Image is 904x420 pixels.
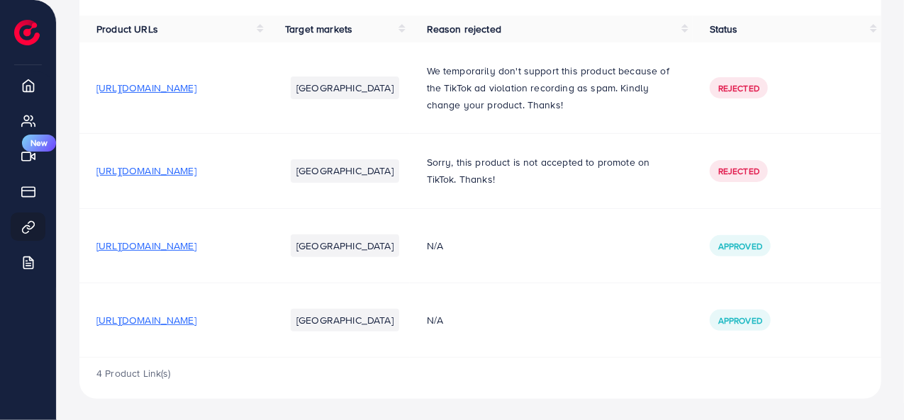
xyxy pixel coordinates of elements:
[291,234,399,257] li: [GEOGRAPHIC_DATA]
[96,164,196,178] span: [URL][DOMAIN_NAME]
[718,82,759,94] span: Rejected
[11,142,45,170] a: New
[427,22,501,36] span: Reason rejected
[718,314,762,327] span: Approved
[718,165,759,177] span: Rejected
[427,154,676,188] p: Sorry, this product is not accepted to promote on TikTok. Thanks!
[718,240,762,252] span: Approved
[96,81,196,95] span: [URL][DOMAIN_NAME]
[427,313,443,327] span: N/A
[96,313,196,327] span: [URL][DOMAIN_NAME]
[96,366,171,380] span: 4 Product Link(s)
[427,62,676,113] p: We temporarily don't support this product because of the TikTok ad violation recording as spam. K...
[291,159,399,182] li: [GEOGRAPHIC_DATA]
[291,76,399,99] li: [GEOGRAPHIC_DATA]
[427,239,443,253] span: N/A
[22,135,56,152] span: New
[844,356,893,409] iframe: Chat
[96,239,196,253] span: [URL][DOMAIN_NAME]
[285,22,352,36] span: Target markets
[96,22,158,36] span: Product URLs
[710,22,738,36] span: Status
[14,20,40,45] img: logo
[291,309,399,331] li: [GEOGRAPHIC_DATA]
